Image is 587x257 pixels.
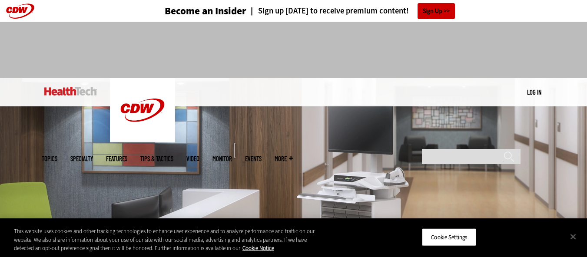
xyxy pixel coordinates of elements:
[527,88,541,96] a: Log in
[246,7,409,15] a: Sign up [DATE] to receive premium content!
[110,135,175,145] a: CDW
[527,88,541,97] div: User menu
[422,228,476,246] button: Cookie Settings
[275,155,293,162] span: More
[212,155,232,162] a: MonITor
[44,87,97,96] img: Home
[165,6,246,16] h3: Become an Insider
[42,155,57,162] span: Topics
[106,155,127,162] a: Features
[242,244,274,252] a: More information about your privacy
[245,155,262,162] a: Events
[186,155,199,162] a: Video
[110,78,175,142] img: Home
[132,6,246,16] a: Become an Insider
[418,3,455,19] a: Sign Up
[14,227,323,253] div: This website uses cookies and other tracking technologies to enhance user experience and to analy...
[564,227,583,246] button: Close
[140,155,173,162] a: Tips & Tactics
[70,155,93,162] span: Specialty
